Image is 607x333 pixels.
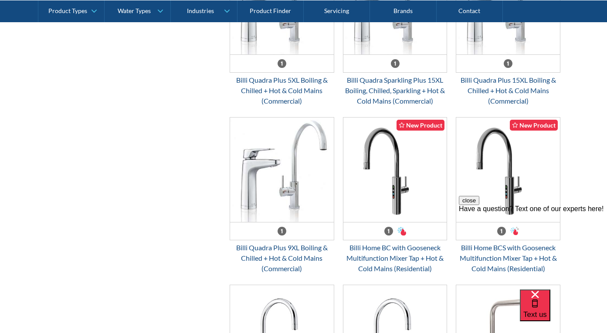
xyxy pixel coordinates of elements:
a: Billi Home BCS with Gooseneck Multifunction Mixer Tap + Hot & Cold Mains (Residential) New Produc... [456,117,560,274]
iframe: podium webchat widget bubble [520,289,607,333]
img: Billi Home BCS with Gooseneck Multifunction Mixer Tap + Hot & Cold Mains (Residential) [456,118,560,222]
img: Billi Home BC with Gooseneck Multifunction Mixer Tap + Hot & Cold Mains (Residential) [343,118,447,222]
a: Billi Quadra Plus 9XL Boiling & Chilled + Hot & Cold Mains (Commercial)Billi Quadra Plus 9XL Boil... [230,117,334,274]
div: Water Types [118,7,151,14]
div: Billi Quadra Sparkling Plus 15XL Boiling, Chilled, Sparkling + Hot & Cold Mains (Commercial) [343,75,448,106]
div: Billi Quadra Plus 5XL Boiling & Chilled + Hot & Cold Mains (Commercial) [230,75,334,106]
div: New Product [510,120,558,131]
div: Billi Quadra Plus 9XL Boiling & Chilled + Hot & Cold Mains (Commercial) [230,242,334,274]
div: Billi Home BCS with Gooseneck Multifunction Mixer Tap + Hot & Cold Mains (Residential) [456,242,560,274]
div: Industries [187,7,214,14]
div: New Product [397,120,444,131]
iframe: podium webchat widget prompt [459,196,607,300]
div: Billi Quadra Plus 15XL Boiling & Chilled + Hot & Cold Mains (Commercial) [456,75,560,106]
div: Product Types [48,7,87,14]
div: Billi Home BC with Gooseneck Multifunction Mixer Tap + Hot & Cold Mains (Residential) [343,242,448,274]
img: Billi Quadra Plus 9XL Boiling & Chilled + Hot & Cold Mains (Commercial) [230,118,334,222]
a: Billi Home BC with Gooseneck Multifunction Mixer Tap + Hot & Cold Mains (Residential) New Product... [343,117,448,274]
